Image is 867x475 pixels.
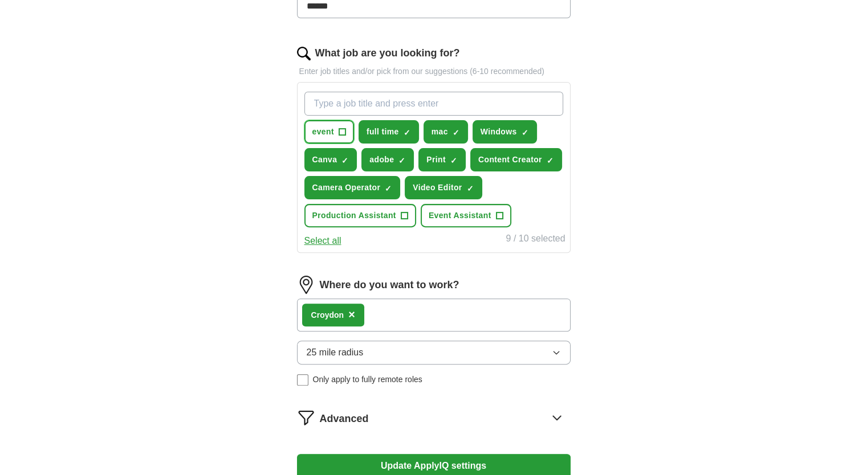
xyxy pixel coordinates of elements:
img: search.png [297,47,311,60]
div: Croydon [311,309,344,321]
span: ✓ [398,156,405,165]
input: Type a job title and press enter [304,92,563,116]
div: 9 / 10 selected [506,232,565,248]
button: event [304,120,354,144]
button: Print✓ [418,148,466,171]
span: Canva [312,154,337,166]
label: Where do you want to work? [320,277,459,293]
span: ✓ [453,128,459,137]
button: Canva✓ [304,148,357,171]
span: ✓ [522,128,528,137]
span: Content Creator [478,154,542,166]
span: ✓ [404,128,410,137]
span: ✓ [450,156,457,165]
label: What job are you looking for? [315,46,460,61]
span: Camera Operator [312,182,381,194]
button: Video Editor✓ [405,176,482,199]
span: full time [367,126,399,138]
span: ✓ [467,184,474,193]
span: event [312,126,334,138]
span: × [348,308,355,321]
button: × [348,306,355,324]
button: mac✓ [424,120,468,144]
span: Windows [481,126,517,138]
span: Only apply to fully remote roles [313,374,422,386]
button: Camera Operator✓ [304,176,401,199]
p: Enter job titles and/or pick from our suggestions (6-10 recommended) [297,65,571,77]
span: ✓ [385,184,392,193]
span: Production Assistant [312,210,396,222]
span: ✓ [547,156,553,165]
button: 25 mile radius [297,341,571,365]
input: Only apply to fully remote roles [297,374,308,386]
span: Event Assistant [429,210,491,222]
span: 25 mile radius [307,346,364,359]
button: Production Assistant [304,204,416,227]
button: Content Creator✓ [470,148,562,171]
span: adobe [369,154,394,166]
span: mac [432,126,448,138]
img: location.png [297,276,315,294]
span: Video Editor [413,182,462,194]
button: Select all [304,234,341,248]
button: Windows✓ [473,120,537,144]
span: Advanced [320,411,369,427]
span: ✓ [341,156,348,165]
button: full time✓ [359,120,419,144]
img: filter [297,408,315,427]
button: adobe✓ [361,148,414,171]
button: Event Assistant [421,204,511,227]
span: Print [426,154,446,166]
